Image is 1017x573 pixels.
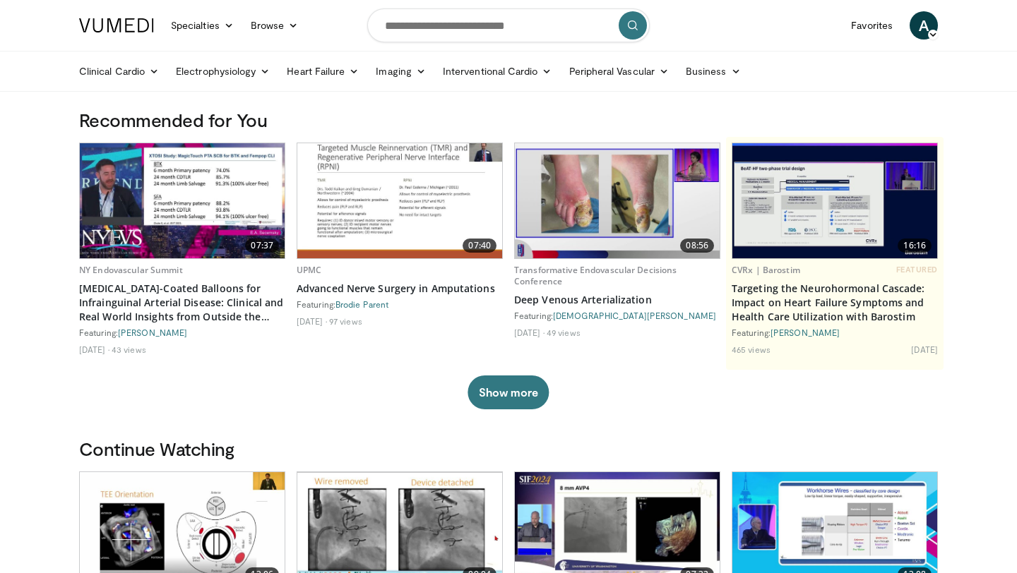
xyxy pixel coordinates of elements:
[367,8,650,42] input: Search topics, interventions
[468,375,549,409] button: Show more
[561,57,677,85] a: Peripheral Vascular
[71,57,167,85] a: Clinical Cardio
[118,327,187,337] a: [PERSON_NAME]
[79,438,938,460] h3: Continue Watching
[680,239,714,253] span: 08:56
[547,327,581,338] li: 49 views
[514,327,545,338] li: [DATE]
[297,143,502,258] a: 07:40
[732,282,938,324] a: Targeting the Neurohormonal Cascade: Impact on Heart Failure Symptoms and Health Care Utilization...
[514,264,677,287] a: Transformative Endovascular Decisions Conference
[434,57,561,85] a: Interventional Cardio
[515,143,720,258] img: c394b46c-185b-4467-a6af-6c0d895648d7.620x360_q85_upscale.jpg
[79,344,109,355] li: [DATE]
[79,264,183,276] a: NY Endovascular Summit
[167,57,278,85] a: Electrophysiology
[771,327,840,337] a: [PERSON_NAME]
[297,298,503,310] div: Featuring:
[911,344,938,355] li: [DATE]
[242,11,307,40] a: Browse
[367,57,434,85] a: Imaging
[80,143,285,258] img: f22cad77-89ab-47ab-b5d8-d931722e904f.620x360_q85_upscale.jpg
[162,11,242,40] a: Specialties
[278,57,367,85] a: Heart Failure
[910,11,938,40] a: A
[335,299,388,309] a: Brodie Parent
[515,143,720,258] a: 08:56
[732,327,938,338] div: Featuring:
[80,143,285,258] a: 07:37
[79,327,285,338] div: Featuring:
[297,264,321,276] a: UPMC
[898,239,932,253] span: 16:16
[329,315,362,327] li: 97 views
[732,143,937,258] a: 16:16
[112,344,146,355] li: 43 views
[896,265,938,275] span: FEATURED
[843,11,901,40] a: Favorites
[732,264,800,276] a: CVRx | Barostim
[245,239,279,253] span: 07:37
[553,310,716,320] a: [DEMOGRAPHIC_DATA][PERSON_NAME]
[514,310,720,321] div: Featuring:
[79,109,938,131] h3: Recommended for You
[79,18,154,32] img: VuMedi Logo
[79,282,285,324] a: [MEDICAL_DATA]-Coated Balloons for Infrainguinal Arterial Disease: Clinical and Real World Insigh...
[677,57,749,85] a: Business
[297,315,327,327] li: [DATE]
[732,344,771,355] li: 465 views
[514,293,720,307] a: Deep Venous Arterialization
[463,239,496,253] span: 07:40
[297,282,503,296] a: Advanced Nerve Surgery in Amputations
[297,143,502,258] img: 27f8ad3d-7e07-4b28-b51c-d7278e35a495.620x360_q85_upscale.jpg
[732,143,937,258] img: f3314642-f119-4bcb-83d2-db4b1a91d31e.620x360_q85_upscale.jpg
